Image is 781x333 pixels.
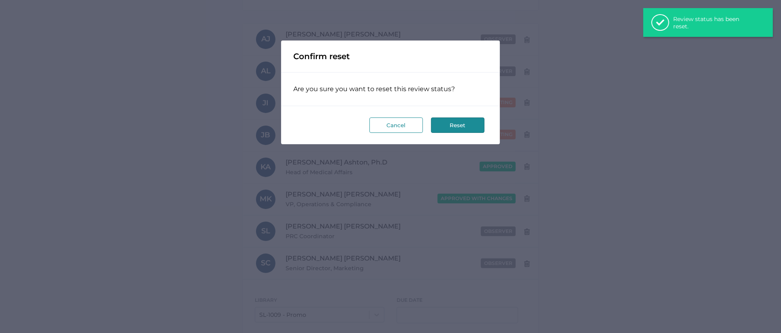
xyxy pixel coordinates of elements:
div: Confirm reset [281,41,500,72]
button: Cancel [369,117,423,133]
button: Reset [431,117,484,133]
div: Are you sure you want to reset this review status? [293,85,488,94]
div: Review status has been reset. [673,15,754,30]
i: check [656,21,664,25]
